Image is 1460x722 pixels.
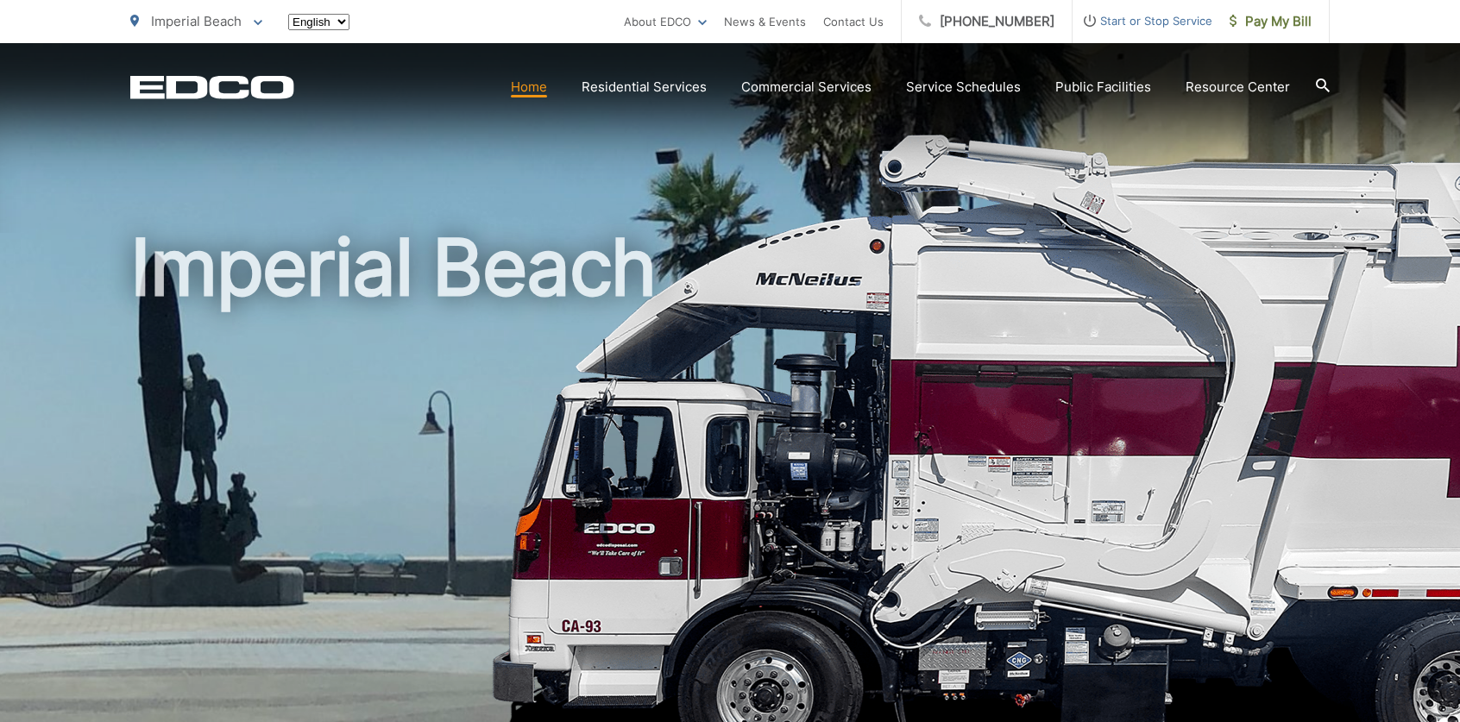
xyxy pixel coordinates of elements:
[288,14,349,30] select: Select a language
[741,77,872,97] a: Commercial Services
[130,75,294,99] a: EDCD logo. Return to the homepage.
[1230,11,1312,32] span: Pay My Bill
[1055,77,1151,97] a: Public Facilities
[1186,77,1290,97] a: Resource Center
[511,77,547,97] a: Home
[906,77,1021,97] a: Service Schedules
[151,13,242,29] span: Imperial Beach
[582,77,707,97] a: Residential Services
[823,11,884,32] a: Contact Us
[724,11,806,32] a: News & Events
[624,11,707,32] a: About EDCO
